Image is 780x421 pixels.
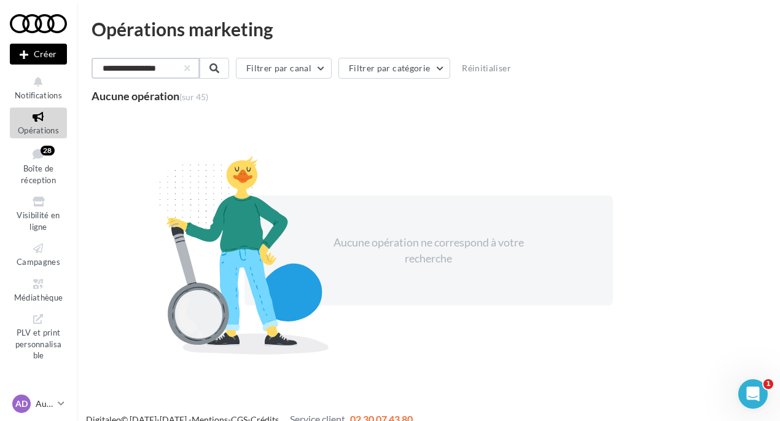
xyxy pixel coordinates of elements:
span: Opérations [18,125,59,135]
a: Médiathèque [10,275,67,305]
div: Aucune opération ne correspond à votre recherche [323,235,534,266]
a: PLV et print personnalisable [10,310,67,363]
span: Médiathèque [14,293,63,302]
span: AD [15,398,28,410]
button: Filtrer par catégorie [338,58,450,79]
button: Notifications [10,73,67,103]
span: Notifications [15,90,62,100]
span: Boîte de réception [21,163,56,185]
button: Réinitialiser [457,61,516,76]
button: Créer [10,44,67,65]
div: Nouvelle campagne [10,44,67,65]
a: AD Audi [GEOGRAPHIC_DATA] [10,392,67,415]
span: Campagnes [17,257,60,267]
p: Audi [GEOGRAPHIC_DATA] [36,398,53,410]
a: Boîte de réception28 [10,143,67,188]
span: Visibilité en ligne [17,210,60,232]
button: Filtrer par canal [236,58,332,79]
span: 1 [763,379,773,389]
a: Opérations [10,108,67,138]
span: PLV et print personnalisable [15,325,62,360]
iframe: Intercom live chat [738,379,768,409]
a: Campagnes [10,239,67,269]
a: Visibilité en ligne [10,192,67,234]
span: (sur 45) [179,92,208,102]
div: 28 [41,146,55,155]
div: Aucune opération [92,90,208,101]
div: Opérations marketing [92,20,765,38]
